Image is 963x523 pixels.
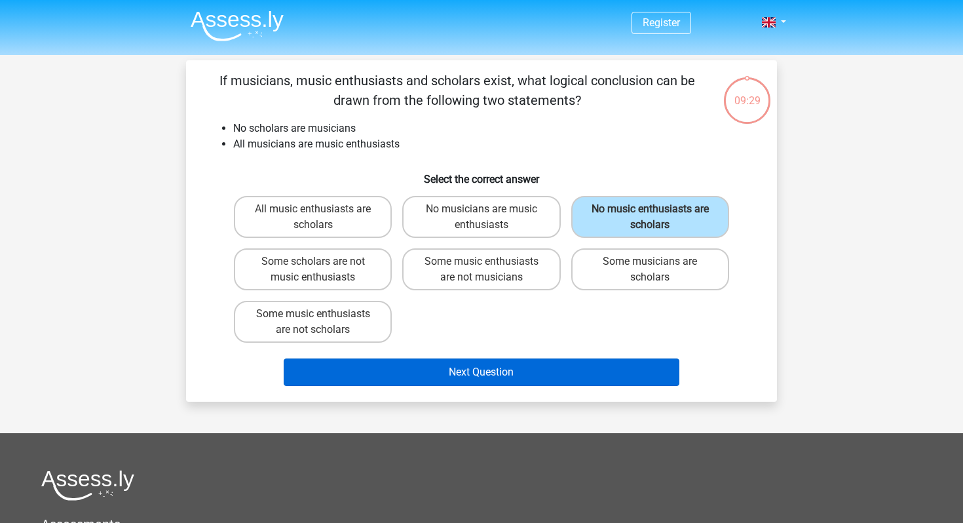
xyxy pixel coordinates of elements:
[643,16,680,29] a: Register
[571,196,729,238] label: No music enthusiasts are scholars
[284,358,680,386] button: Next Question
[402,248,560,290] label: Some music enthusiasts are not musicians
[571,248,729,290] label: Some musicians are scholars
[191,10,284,41] img: Assessly
[234,248,392,290] label: Some scholars are not music enthusiasts
[41,470,134,501] img: Assessly logo
[723,76,772,109] div: 09:29
[233,121,756,136] li: No scholars are musicians
[233,136,756,152] li: All musicians are music enthusiasts
[234,196,392,238] label: All music enthusiasts are scholars
[402,196,560,238] label: No musicians are music enthusiasts
[207,71,707,110] p: If musicians, music enthusiasts and scholars exist, what logical conclusion can be drawn from the...
[234,301,392,343] label: Some music enthusiasts are not scholars
[207,163,756,185] h6: Select the correct answer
